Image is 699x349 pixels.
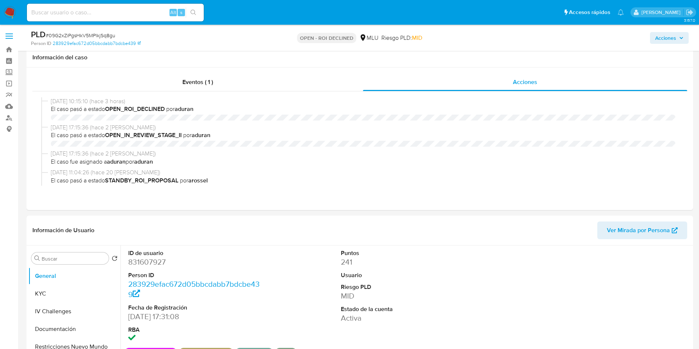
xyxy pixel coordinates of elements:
[34,255,40,261] button: Buscar
[188,176,208,185] b: arossel
[51,97,675,105] span: [DATE] 10:15:10 (hace 3 horas)
[381,34,422,42] span: Riesgo PLD:
[607,221,670,239] span: Ver Mirada por Persona
[31,28,46,40] b: PLD
[686,8,693,16] a: Salir
[105,105,165,113] b: OPEN_ROI_DECLINED
[28,285,120,303] button: KYC
[128,257,263,267] dd: 831607927
[359,34,378,42] div: MLU
[597,221,687,239] button: Ver Mirada por Persona
[51,105,675,113] span: El caso pasó a estado por
[32,54,687,61] h1: Información del caso
[192,131,210,139] b: aduran
[31,40,51,47] b: Person ID
[341,283,475,291] dt: Riesgo PLD
[186,7,201,18] button: search-icon
[128,249,263,257] dt: ID de usuario
[170,9,176,16] span: Alt
[51,131,675,139] span: El caso pasó a estado por
[51,150,675,158] span: [DATE] 17:15:36 (hace 2 [PERSON_NAME])
[105,131,182,139] b: OPEN_IN_REVIEW_STAGE_II
[51,168,675,177] span: [DATE] 11:04:26 (hace 20 [PERSON_NAME])
[513,78,537,86] span: Acciones
[182,78,213,86] span: Eventos ( 1 )
[32,227,94,234] h1: Información de Usuario
[341,291,475,301] dd: MID
[28,303,120,320] button: IV Challenges
[341,305,475,313] dt: Estado de la cuenta
[51,158,675,166] span: El caso fue asignado a por
[128,271,263,279] dt: Person ID
[655,32,676,44] span: Acciones
[134,157,153,166] b: aduran
[28,320,120,338] button: Documentación
[341,249,475,257] dt: Puntos
[128,279,260,300] a: 283929efac672d05bbcdabb7bdcbe439
[341,271,475,279] dt: Usuario
[412,34,422,42] span: MID
[618,9,624,15] a: Notificaciones
[341,257,475,267] dd: 241
[42,255,106,262] input: Buscar
[28,267,120,285] button: General
[105,176,178,185] b: STANDBY_ROI_PROPOSAL
[650,32,689,44] button: Acciones
[53,40,141,47] a: 283929efac672d05bbcdabb7bdcbe439
[642,9,683,16] p: antonio.rossel@mercadolibre.com
[128,326,263,334] dt: RBA
[128,304,263,312] dt: Fecha de Registración
[51,123,675,132] span: [DATE] 17:15:36 (hace 2 [PERSON_NAME])
[341,313,475,323] dd: Activa
[128,311,263,322] dd: [DATE] 17:31:08
[27,8,204,17] input: Buscar usuario o caso...
[112,255,118,264] button: Volver al orden por defecto
[297,33,356,43] p: OPEN - ROI DECLINED
[46,32,115,39] span: # 09G2xZiPgsHkV5MPlkjSq8gu
[569,8,610,16] span: Accesos rápidos
[107,157,126,166] b: aduran
[180,9,182,16] span: s
[51,177,675,185] span: El caso pasó a estado por
[175,105,193,113] b: aduran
